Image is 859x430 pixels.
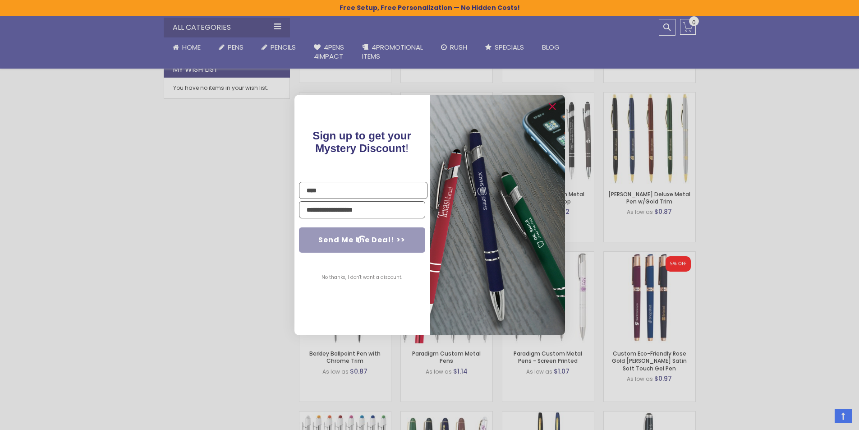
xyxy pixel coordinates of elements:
[312,129,411,154] span: !
[299,201,425,218] input: YOUR EMAIL
[545,99,560,114] button: Close dialog
[430,95,565,335] img: 081b18bf-2f98-4675-a917-09431eb06994.jpeg
[317,266,407,289] button: No thanks, I don't want a discount.
[312,129,411,154] span: Sign up to get your Mystery Discount
[785,406,859,430] iframe: Google Customer Reviews
[299,227,425,253] button: Send Me the Deal! >>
